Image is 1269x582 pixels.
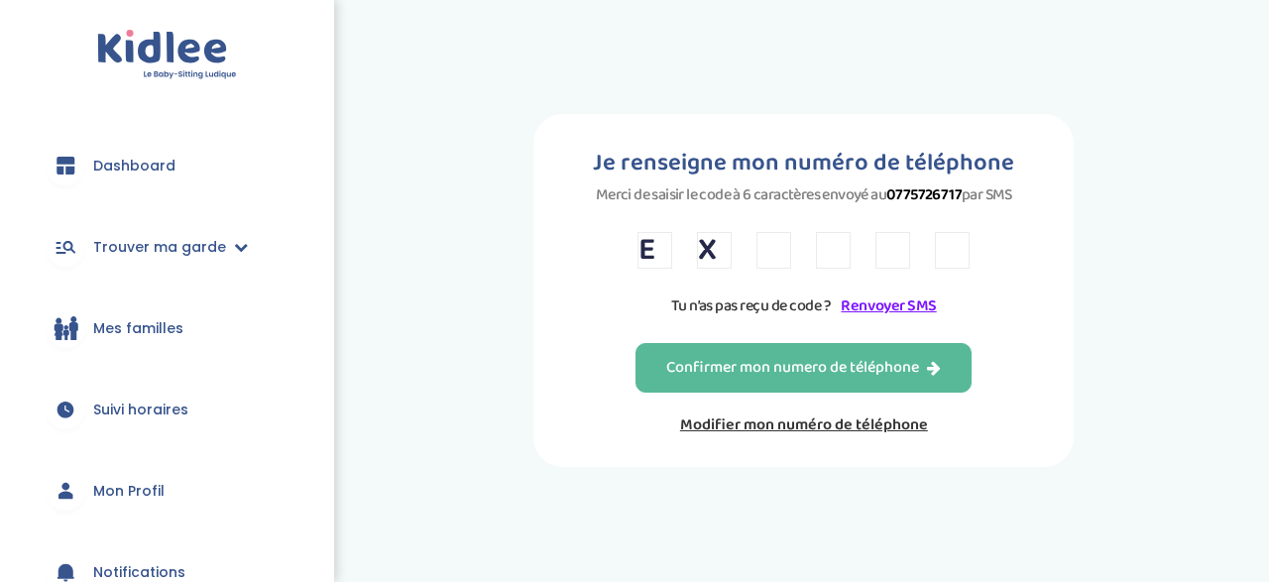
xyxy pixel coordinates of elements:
a: Renvoyer SMS [841,293,936,318]
a: Dashboard [30,130,304,201]
span: Suivi horaires [93,400,188,420]
span: Trouver ma garde [93,237,226,258]
img: logo.svg [97,30,237,80]
p: Tu n’as pas reçu de code ? [637,293,970,318]
a: Mon Profil [30,455,304,526]
span: Mes familles [93,318,183,339]
span: Dashboard [93,156,175,176]
div: Confirmer mon numero de téléphone [666,357,941,380]
span: Mon Profil [93,481,165,502]
a: Mes familles [30,292,304,364]
a: Modifier mon numéro de téléphone [635,412,972,437]
strong: 0775726717 [886,182,962,207]
a: Trouver ma garde [30,211,304,283]
h1: Je renseigne mon numéro de téléphone [593,144,1014,182]
a: Suivi horaires [30,374,304,445]
button: Confirmer mon numero de téléphone [635,343,972,393]
p: Merci de saisir le code à 6 caractères envoyé au par SMS [593,182,1014,207]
